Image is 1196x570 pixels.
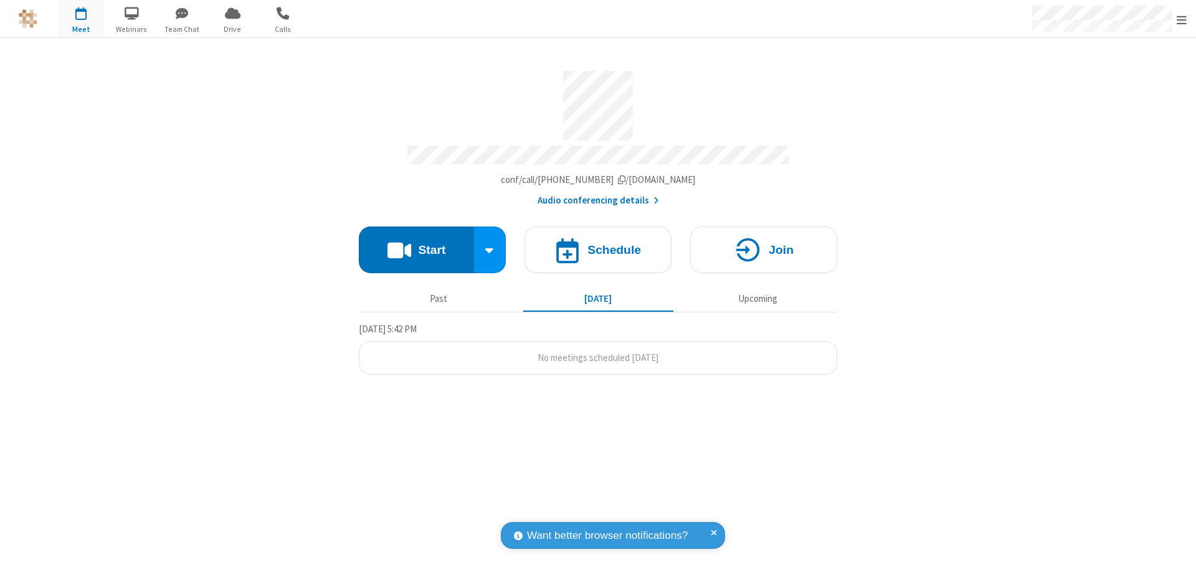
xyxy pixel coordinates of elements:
[260,24,306,35] span: Calls
[527,528,688,544] span: Want better browser notifications?
[523,287,673,311] button: [DATE]
[587,244,641,256] h4: Schedule
[501,173,696,187] button: Copy my meeting room linkCopy my meeting room link
[501,174,696,185] span: Copy my meeting room link
[19,9,37,28] img: QA Selenium DO NOT DELETE OR CHANGE
[418,244,445,256] h4: Start
[1165,538,1187,561] iframe: Chat
[359,227,474,273] button: Start
[359,323,417,335] span: [DATE] 5:42 PM
[538,352,658,363] span: No meetings scheduled [DATE]
[58,24,105,35] span: Meet
[159,24,206,35] span: Team Chat
[524,227,672,273] button: Schedule
[108,24,155,35] span: Webinars
[364,287,514,311] button: Past
[474,227,506,273] div: Start conference options
[359,322,837,375] section: Today's Meetings
[209,24,256,35] span: Drive
[683,287,833,311] button: Upcoming
[359,62,837,208] section: Account details
[538,194,659,208] button: Audio conferencing details
[690,227,837,273] button: Join
[769,244,794,256] h4: Join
